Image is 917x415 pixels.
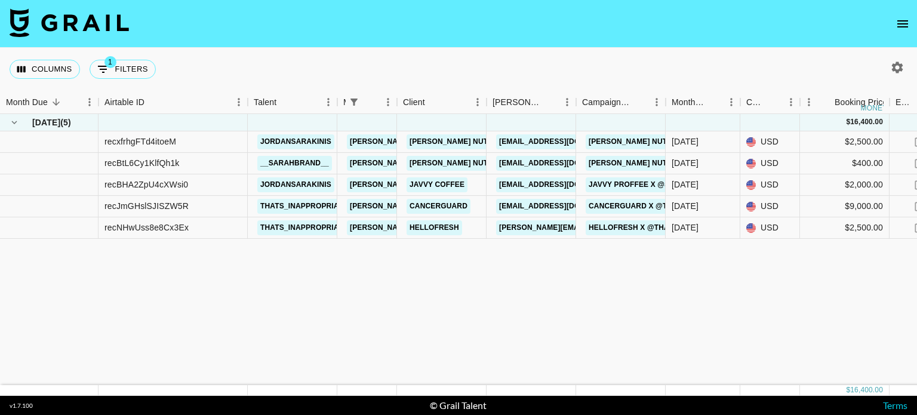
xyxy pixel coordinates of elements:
span: [DATE] [32,116,60,128]
div: Currency [740,91,800,114]
div: $ [846,385,850,395]
div: USD [740,153,800,174]
div: 16,400.00 [850,385,883,395]
div: v 1.7.100 [10,402,33,410]
a: jordansarakinis [257,134,334,149]
a: thats_inappropriate [257,220,350,235]
div: Month Due [6,91,48,114]
a: thats_inappropriate [257,199,350,214]
button: Menu [648,93,666,111]
div: Talent [254,91,276,114]
div: © Grail Talent [430,399,487,411]
button: Menu [558,93,576,111]
button: Sort [541,94,558,110]
a: [PERSON_NAME][EMAIL_ADDRESS][PERSON_NAME][DOMAIN_NAME] [347,156,603,171]
button: open drawer [891,12,915,36]
button: Show filters [346,94,362,110]
div: Manager [337,91,397,114]
button: Menu [319,93,337,111]
div: recJmGHslSJISZW5R [104,200,189,212]
button: Menu [469,93,487,111]
a: Javvy Proffee x @jordansarakinis [586,177,738,192]
button: Sort [425,94,442,110]
button: Menu [782,93,800,111]
a: [PERSON_NAME][EMAIL_ADDRESS][PERSON_NAME][DOMAIN_NAME] [347,177,603,192]
a: [PERSON_NAME][EMAIL_ADDRESS][DOMAIN_NAME] [496,220,691,235]
div: Client [397,91,487,114]
a: [EMAIL_ADDRESS][DOMAIN_NAME] [496,156,630,171]
a: [PERSON_NAME][EMAIL_ADDRESS][PERSON_NAME][DOMAIN_NAME] [347,220,603,235]
button: Sort [362,94,379,110]
a: [EMAIL_ADDRESS][DOMAIN_NAME] [496,177,630,192]
div: 16,400.00 [850,117,883,127]
button: Menu [230,93,248,111]
div: USD [740,217,800,239]
a: __sarahbrand__ [257,156,332,171]
div: Expenses: Remove Commission? [896,91,912,114]
button: Select columns [10,60,80,79]
a: [PERSON_NAME][EMAIL_ADDRESS][PERSON_NAME][DOMAIN_NAME] [347,199,603,214]
a: [PERSON_NAME][EMAIL_ADDRESS][PERSON_NAME][DOMAIN_NAME] [347,134,603,149]
span: 1 [104,56,116,68]
a: Cancerguard [407,199,470,214]
div: 1 active filter [346,94,362,110]
a: [EMAIL_ADDRESS][DOMAIN_NAME] [496,134,630,149]
div: USD [740,174,800,196]
span: ( 5 ) [60,116,71,128]
button: Sort [765,94,782,110]
div: Client [403,91,425,114]
div: Airtable ID [104,91,144,114]
button: Menu [81,93,99,111]
div: recBHA2ZpU4cXWsi0 [104,179,188,190]
button: Sort [818,94,835,110]
div: Sep '25 [672,136,698,147]
button: Menu [800,93,818,111]
button: Menu [379,93,397,111]
button: Sort [144,94,161,110]
div: Booking Price [835,91,887,114]
div: $ [846,117,850,127]
a: [EMAIL_ADDRESS][DOMAIN_NAME] [496,199,630,214]
div: recBtL6Cy1KlfQh1k [104,157,180,169]
div: [PERSON_NAME] [493,91,541,114]
button: Menu [722,93,740,111]
div: recxfrhgFTd4itoeM [104,136,176,147]
div: money [861,104,888,112]
div: Sep '25 [672,222,698,233]
a: HelloFresh [407,220,462,235]
a: [PERSON_NAME] Nutrition CreaTone x @jordansara [586,134,805,149]
a: Terms [883,399,907,411]
button: Sort [48,94,64,110]
div: Campaign (Type) [576,91,666,114]
div: Booker [487,91,576,114]
div: Sep '25 [672,179,698,190]
button: Sort [706,94,722,110]
div: Sep '25 [672,157,698,169]
div: Campaign (Type) [582,91,631,114]
a: [PERSON_NAME] Nutrition [407,134,516,149]
div: Month Due [666,91,740,114]
div: Currency [746,91,765,114]
div: Airtable ID [99,91,248,114]
div: Manager [343,91,346,114]
div: $2,500.00 [800,217,890,239]
div: $400.00 [800,153,890,174]
button: Show filters [90,60,156,79]
a: Cancerguard x @thats_inappropriate [586,199,753,214]
div: $2,500.00 [800,131,890,153]
a: Javvy Coffee [407,177,467,192]
button: Sort [631,94,648,110]
div: $9,000.00 [800,196,890,217]
div: USD [740,196,800,217]
div: Talent [248,91,337,114]
a: HelloFresh x @thats_inappropriate [586,220,744,235]
a: jordansarakinis [257,177,334,192]
img: Grail Talent [10,8,129,37]
div: recNHwUss8e8Cx3Ex [104,222,189,233]
a: [PERSON_NAME] Nutrition CreaTone x @sarahbrand [586,156,805,171]
div: $2,000.00 [800,174,890,196]
a: [PERSON_NAME] Nutrition [407,156,516,171]
button: hide children [6,114,23,131]
div: Sep '25 [672,200,698,212]
div: Month Due [672,91,706,114]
